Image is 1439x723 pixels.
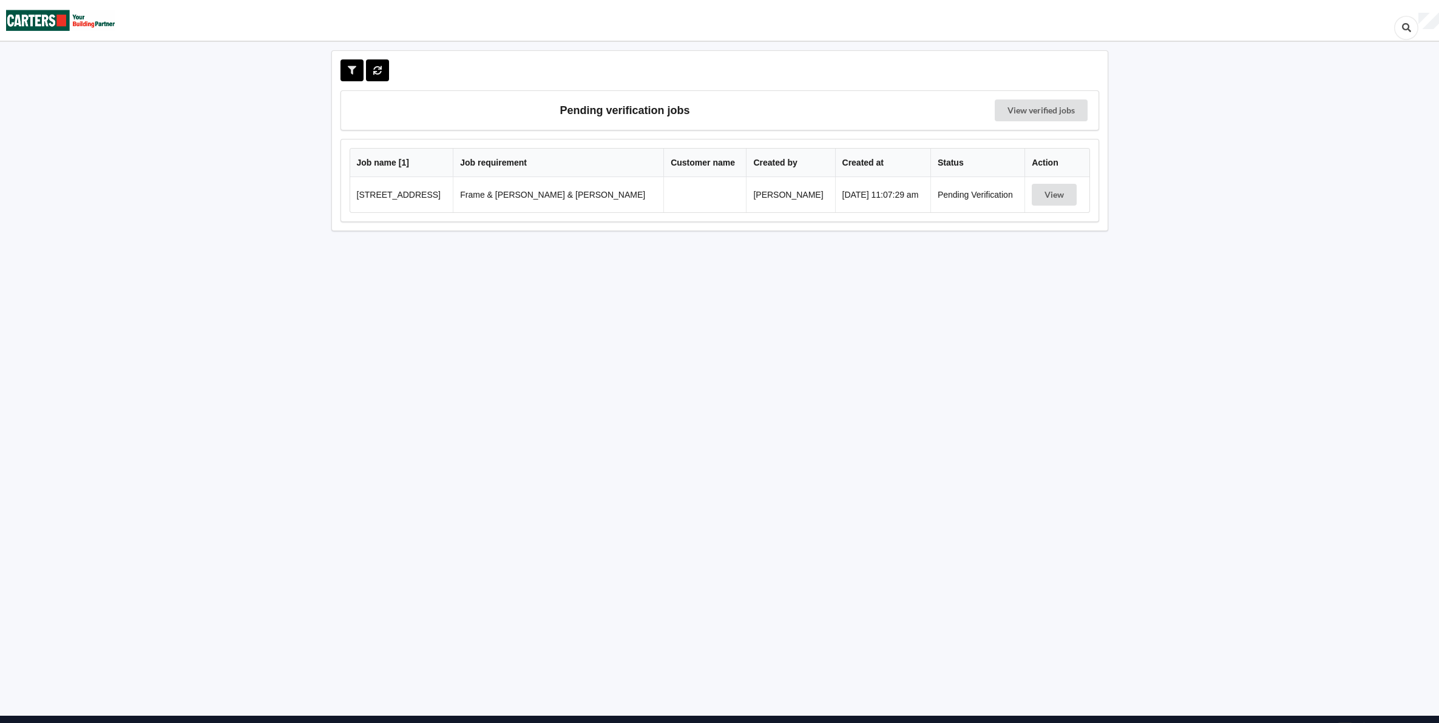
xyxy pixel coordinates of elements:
h3: Pending verification jobs [350,99,901,121]
th: Job name [ 1 ] [350,149,453,177]
td: [PERSON_NAME] [746,177,835,212]
th: Created at [835,149,930,177]
th: Action [1024,149,1089,177]
th: Customer name [663,149,746,177]
button: View [1032,184,1077,206]
a: View verified jobs [995,99,1088,121]
img: Carters [6,1,115,40]
td: Pending Verification [930,177,1024,212]
th: Status [930,149,1024,177]
th: Created by [746,149,835,177]
div: User Profile [1418,13,1439,30]
th: Job requirement [453,149,663,177]
td: Frame & [PERSON_NAME] & [PERSON_NAME] [453,177,663,212]
td: [DATE] 11:07:29 am [835,177,930,212]
td: [STREET_ADDRESS] [350,177,453,212]
a: View [1032,190,1079,200]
